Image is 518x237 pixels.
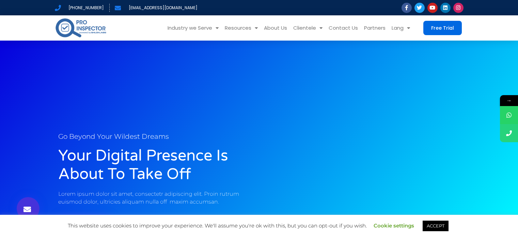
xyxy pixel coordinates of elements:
span: [EMAIL_ADDRESS][DOMAIN_NAME] [127,4,198,12]
span: → [500,95,518,106]
a: Industry we Serve [164,15,222,41]
a: [EMAIL_ADDRESS][DOMAIN_NAME] [115,4,198,12]
a: Lang [389,15,413,41]
a: Partners [361,15,389,41]
a: Cookie settings [374,222,414,229]
span: This website uses cookies to improve your experience. We'll assume you're ok with this, but you c... [68,222,450,229]
a: Contact Us [326,15,361,41]
a: Resources [222,15,261,41]
a: Free Trial [423,21,462,35]
span: Free Trial [431,26,454,30]
p: Lorem ipsum dolor sit amet, consectetr adipiscing elit. Proin rutrum euismod dolor, ultricies ali... [58,190,256,206]
h1: Your Digital Presence Is About To Take Off [58,147,256,183]
nav: Menu [117,15,413,41]
h3: Go Beyond Your Wildest Dreams [58,133,256,140]
a: About Us [261,15,290,41]
span: [PHONE_NUMBER] [67,4,104,12]
img: pro-inspector-logo [55,17,107,39]
a: ACCEPT [423,221,449,231]
a: Clientele [290,15,326,41]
